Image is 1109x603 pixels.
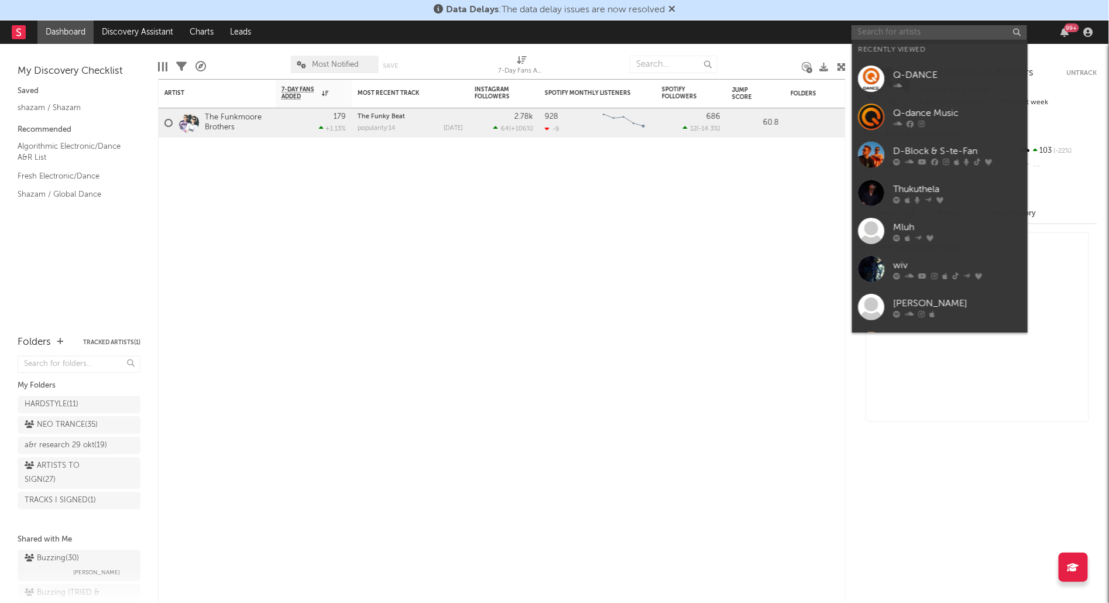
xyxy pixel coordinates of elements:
button: 99+ [1061,28,1069,37]
a: Algorithmic Electronic/Dance A&R List [18,140,129,164]
div: NEO TRANCE ( 35 ) [25,418,98,432]
div: 179 [334,113,346,121]
div: Shared with Me [18,533,140,547]
a: NEO TRANCE(35) [18,416,140,434]
div: Thukuthela [893,183,1022,197]
a: wiv [852,250,1028,288]
a: Buzzing(30)[PERSON_NAME] [18,550,140,581]
div: HARDSTYLE ( 11 ) [25,398,78,412]
div: 2.78k [514,113,533,121]
a: Fresh Electronic/Dance [18,170,129,183]
div: ARTISTS TO SIGN ( 27 ) [25,459,107,487]
span: -14.3 % [699,126,719,132]
svg: Chart title [598,108,650,138]
span: 64 [501,126,509,132]
a: Dashboard [37,20,94,44]
input: Search for folders... [18,356,140,373]
div: popularity: 14 [358,125,396,132]
div: Recently Viewed [858,43,1022,57]
span: -22 % [1052,148,1072,155]
div: -9 [545,125,559,133]
div: Buzzing ( 30 ) [25,551,79,566]
a: Q-dance Music [852,98,1028,136]
a: ARTISTS TO SIGN(27) [18,457,140,489]
div: ( ) [683,125,720,132]
div: Jump Score [732,87,761,101]
div: -- [1019,159,1097,174]
a: Shazam / Global Dance [18,188,129,201]
div: 928 [545,113,558,121]
div: 7-Day Fans Added (7-Day Fans Added) [499,50,545,84]
div: 7-Day Fans Added (7-Day Fans Added) [499,64,545,78]
div: Edit Columns [158,50,167,84]
a: The Funkmoore Brothers [205,113,270,133]
div: Q-dance Music [893,107,1022,121]
a: shazam / Shazam [18,101,129,114]
a: Thukuthela [852,174,1028,212]
a: Q-DANCE [852,60,1028,98]
button: Save [383,63,398,69]
a: Leads [222,20,259,44]
div: D-Block & S-te-Fan [893,145,1022,159]
div: Folders [18,335,51,350]
span: +106 % [511,126,531,132]
div: Filters [176,50,187,84]
input: Search for artists [852,25,1027,40]
a: Discovery Assistant [94,20,181,44]
span: : The data delay issues are now resolved [446,5,665,15]
button: Tracked Artists(1) [83,340,140,345]
div: A&R Pipeline [195,50,206,84]
div: 103 [1019,143,1097,159]
span: Data Delays [446,5,499,15]
div: [PERSON_NAME] [893,297,1022,311]
div: +1.13 % [319,125,346,132]
div: Instagram Followers [475,86,516,100]
span: 7-Day Fans Added [281,86,319,100]
a: Mluh [852,212,1028,250]
div: wiv [893,259,1022,273]
span: 12 [691,126,697,132]
div: ( ) [493,125,533,132]
a: S3RL [852,326,1028,364]
a: a&r research 29 okt(19) [18,437,140,454]
div: Mluh [893,221,1022,235]
button: Untrack [1067,67,1097,79]
a: HARDSTYLE(11) [18,396,140,413]
div: 60.8 [732,116,779,130]
div: Saved [18,84,140,98]
div: Most Recent Track [358,90,445,97]
div: Folders [791,90,878,97]
div: 686 [706,113,720,121]
div: My Folders [18,379,140,393]
div: TRACKS I SIGNED ( 1 ) [25,494,96,508]
span: Most Notified [312,61,359,68]
div: a&r research 29 okt ( 19 ) [25,438,107,453]
a: D-Block & S-te-Fan [852,136,1028,174]
div: Q-DANCE [893,68,1022,83]
div: My Discovery Checklist [18,64,140,78]
div: Spotify Followers [662,86,703,100]
span: [PERSON_NAME] [73,566,120,580]
div: Spotify Monthly Listeners [545,90,633,97]
a: TRACKS I SIGNED(1) [18,492,140,509]
div: [DATE] [444,125,463,132]
a: [PERSON_NAME] [852,288,1028,326]
div: Recommended [18,123,140,137]
div: The Funky Beat [358,114,463,120]
div: 99 + [1065,23,1079,32]
a: Charts [181,20,222,44]
a: The Funky Beat [358,114,405,120]
input: Search... [630,56,717,73]
div: Artist [164,90,252,97]
span: Dismiss [668,5,675,15]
